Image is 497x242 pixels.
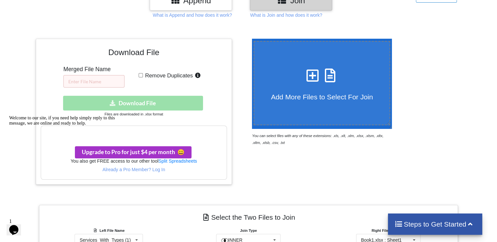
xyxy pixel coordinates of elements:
input: Enter File Name [63,75,124,88]
b: Left File Name [100,229,124,232]
h3: Your files are more than 1 MB [41,129,227,136]
span: Add More Files to Select For Join [271,93,373,101]
a: Split Spreadsheets [158,158,197,164]
h4: Select the Two Files to Join [44,210,453,225]
span: smile [175,149,185,155]
button: Upgrade to Pro for just $4 per monthsmile [75,146,192,158]
h6: You also get FREE access to our other tool [41,158,227,164]
p: Already a Pro Member? Log In [41,166,227,173]
h3: Download File [41,44,227,64]
i: You can select files with any of these extensions: .xls, .xlt, .xlm, .xlsx, .xlsm, .xltx, .xltm, ... [252,134,383,145]
h5: Merged File Name [63,66,124,73]
b: Right File Name [372,229,405,232]
p: What is Append and how does it work? [153,12,232,18]
span: Remove Duplicates [143,72,193,79]
p: What is Join and how does it work? [250,12,322,18]
iframe: chat widget [7,216,28,235]
span: Upgrade to Pro for just $4 per month [82,149,185,155]
iframe: chat widget [7,113,125,212]
h4: Steps to Get Started [395,220,476,228]
small: Files are downloaded in .xlsx format [104,112,163,116]
b: Join Type [240,229,257,232]
div: Welcome to our site, if you need help simply reply to this message, we are online and ready to help. [3,3,121,13]
span: Welcome to our site, if you need help simply reply to this message, we are online and ready to help. [3,3,108,13]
